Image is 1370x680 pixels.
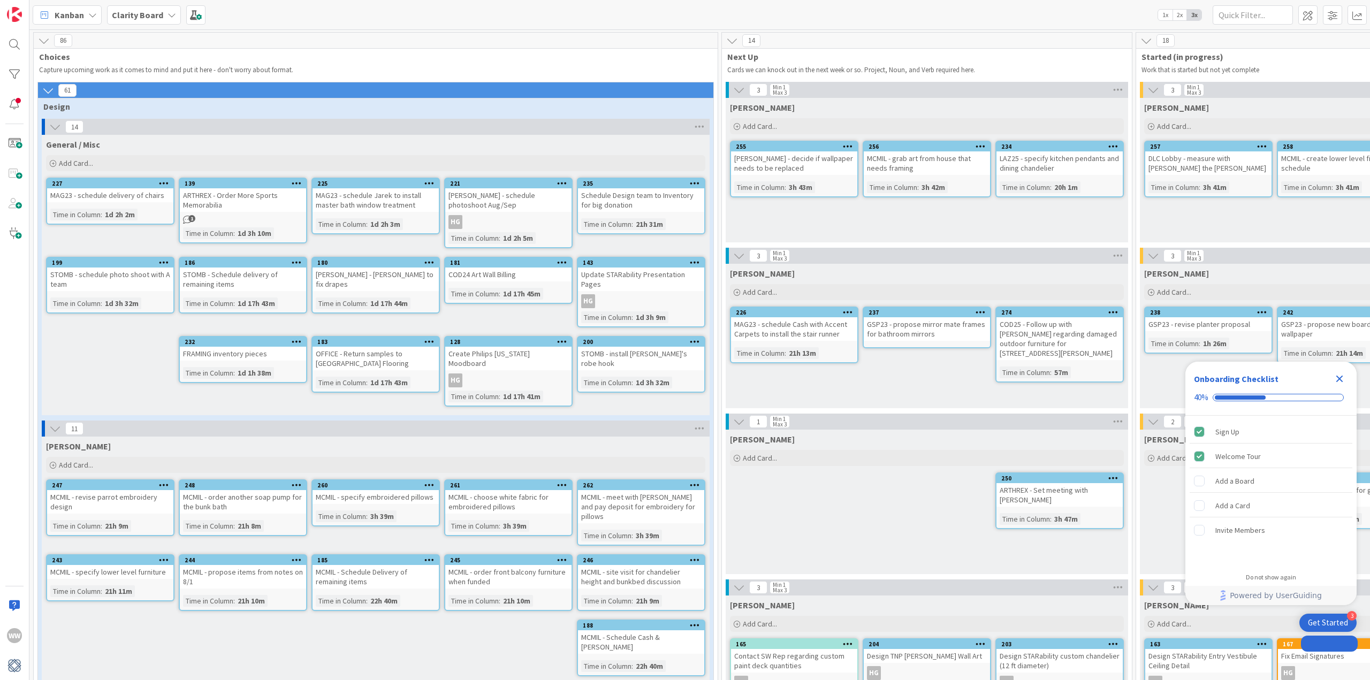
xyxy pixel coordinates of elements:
div: 227 [47,179,173,188]
div: Sign Up [1215,425,1239,438]
span: Add Card... [1157,121,1191,131]
div: 139 [185,180,306,187]
div: Checklist items [1185,416,1357,566]
span: Add Card... [743,287,777,297]
div: Schedule Design team to Inventory for big donation [578,188,704,212]
span: : [101,297,102,309]
div: Time in Column [316,297,366,309]
div: Add a Card is incomplete. [1190,494,1352,517]
div: Time in Column [1000,513,1050,525]
a: 128Create Philips [US_STATE] MoodboardHGTime in Column:1d 17h 41m [444,336,573,407]
a: 238GSP23 - revise planter proposalTime in Column:1h 26m [1144,307,1273,354]
div: 180[PERSON_NAME] - [PERSON_NAME] to fix drapes [313,258,439,291]
a: 185MCMIL - Schedule Delivery of remaining itemsTime in Column:22h 40m [311,554,440,611]
div: Invite Members is incomplete. [1190,518,1352,542]
div: Time in Column [50,209,101,220]
div: MCMIL - specify lower level furniture [47,565,173,579]
div: Update STARability Presentation Pages [578,268,704,291]
div: 139 [180,179,306,188]
div: Invite Members [1215,524,1265,537]
div: 247 [52,482,173,489]
span: Add Card... [59,460,93,470]
span: : [631,218,633,230]
div: 237GSP23 - propose mirror mate frames for bathroom mirrors [864,308,990,341]
div: 232 [180,337,306,347]
div: 234LAZ25 - specify kitchen pendants and dining chandelier [996,142,1123,175]
div: 200 [583,338,704,346]
a: 248MCMIL - order another soap pump for the bunk bathTime in Column:21h 8m [179,479,307,536]
div: 250 [996,473,1123,483]
div: Welcome Tour [1215,450,1261,463]
a: 227MAG23 - schedule delivery of chairsTime in Column:1d 2h 2m [46,178,174,225]
div: 180 [317,259,439,266]
span: Add Card... [1157,287,1191,297]
div: 128Create Philips [US_STATE] Moodboard [445,337,572,370]
a: 260MCMIL - specify embroidered pillowsTime in Column:3h 39m [311,479,440,526]
div: 1d 17h 41m [500,391,543,402]
a: 243MCMIL - specify lower level furnitureTime in Column:21h 11m [46,554,174,601]
div: 200 [578,337,704,347]
span: : [233,227,235,239]
div: 1d 17h 44m [368,297,410,309]
b: Clarity Board [112,10,163,20]
div: 238 [1145,308,1272,317]
div: Close Checklist [1331,370,1348,387]
a: 257DLC Lobby - measure with [PERSON_NAME] the [PERSON_NAME]Time in Column:3h 41m [1144,141,1273,197]
div: Sign Up is complete. [1190,420,1352,444]
div: 225 [317,180,439,187]
a: 143Update STARability Presentation PagesHGTime in Column:1d 3h 9m [577,257,705,327]
div: 246 [578,555,704,565]
div: 143 [583,259,704,266]
div: 238 [1150,309,1272,316]
div: 3h 41m [1333,181,1362,193]
div: 186 [185,259,306,266]
div: 257 [1150,143,1272,150]
div: MCMIL - site visit for chandelier height and bunkbed discussion [578,565,704,589]
div: MAG23 - schedule delivery of chairs [47,188,173,202]
div: 3h 39m [633,530,662,541]
span: : [233,367,235,379]
div: 199 [52,259,173,266]
div: Time in Column [50,585,101,597]
div: 1d 2h 3m [368,218,403,230]
div: MCMIL - specify embroidered pillows [313,490,439,504]
div: Time in Column [1148,181,1199,193]
div: 261MCMIL - choose white fabric for embroidered pillows [445,480,572,514]
span: : [499,288,500,300]
div: [PERSON_NAME] - schedule photoshoot Aug/Sep [445,188,572,212]
span: : [1050,366,1052,378]
a: 274COD25 - Follow up with [PERSON_NAME] regarding damaged outdoor furniture for [STREET_ADDRESS][... [995,307,1124,383]
a: 139ARTHREX - Order More Sports MemorabiliaTime in Column:1d 3h 10m [179,178,307,243]
span: : [785,347,786,359]
span: : [1050,513,1052,525]
div: 235 [583,180,704,187]
span: : [785,181,786,193]
div: 226 [736,309,857,316]
div: 1h 26m [1200,338,1229,349]
div: 3h 47m [1052,513,1080,525]
span: : [631,377,633,388]
div: 21h 8m [235,520,264,532]
div: HG [445,215,572,229]
div: 234 [996,142,1123,151]
span: : [366,297,368,309]
span: : [101,520,102,532]
div: 143Update STARability Presentation Pages [578,258,704,291]
div: 21h 31m [633,218,666,230]
span: : [499,232,500,244]
div: 226MAG23 - schedule Cash with Accent Carpets to install the stair runner [731,308,857,341]
a: 245MCMIL - order front balcony furniture when fundedTime in Column:21h 10m [444,554,573,611]
div: 143 [578,258,704,268]
div: MCMIL - Schedule Delivery of remaining items [313,565,439,589]
div: 1d 3h 10m [235,227,274,239]
a: 262MCMIL - meet with [PERSON_NAME] and pay deposit for embroidery for pillowsTime in Column:3h 39m [577,479,705,546]
div: HG [445,373,572,387]
div: 255[PERSON_NAME] - decide if wallpaper needs to be replaced [731,142,857,175]
div: 40% [1194,393,1208,402]
div: 139ARTHREX - Order More Sports Memorabilia [180,179,306,212]
div: 243 [47,555,173,565]
div: 261 [450,482,572,489]
div: 237 [869,309,990,316]
div: Time in Column [581,218,631,230]
div: 244MCMIL - propose items from notes on 8/1 [180,555,306,589]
